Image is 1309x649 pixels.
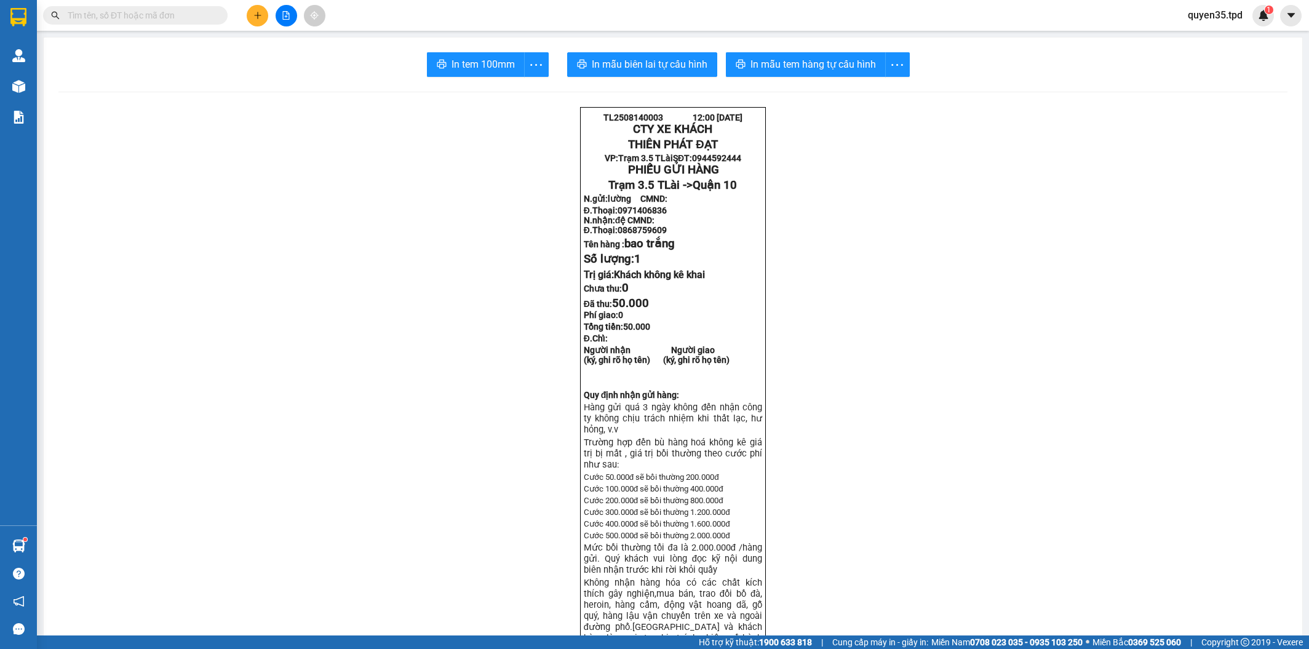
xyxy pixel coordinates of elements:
strong: VP: SĐT: [605,153,741,163]
span: PHIẾU GỬI HÀNG [628,163,719,177]
img: warehouse-icon [12,49,25,62]
sup: 1 [23,538,27,541]
span: In mẫu biên lai tự cấu hình [592,57,707,72]
strong: Đ.Thoại: [584,225,667,235]
span: quyen35.tpd [1178,7,1252,23]
button: caret-down [1280,5,1302,26]
span: more [886,57,909,73]
strong: 0708 023 035 - 0935 103 250 [970,637,1083,647]
span: ⚪️ [1086,640,1089,645]
span: more [525,57,548,73]
button: more [524,52,549,77]
img: icon-new-feature [1258,10,1269,21]
span: printer [437,59,447,71]
span: 0944592444 [692,153,741,163]
button: more [885,52,910,77]
strong: Quy định nhận gửi hàng: [584,390,680,400]
span: Cước 200.000đ sẽ bồi thường 800.000đ [584,496,723,505]
img: warehouse-icon [12,540,25,552]
span: [DATE] [717,113,742,122]
strong: N.nhận: [584,215,655,225]
span: 1 [634,252,641,266]
strong: Người nhận Người giao [584,345,715,355]
span: Mức bồi thường tối đa là 2.000.000đ /hàng gửi. Quý khách vui lòng đọc kỹ nội dung biên nhận trước... [584,542,762,575]
button: plus [247,5,268,26]
span: bao trắng [624,237,675,250]
span: 0868759609 [618,225,667,235]
span: Cung cấp máy in - giấy in: [832,635,928,649]
span: In mẫu tem hàng tự cấu hình [750,57,876,72]
span: Miền Nam [931,635,1083,649]
img: warehouse-icon [12,80,25,93]
span: 0 [622,281,629,295]
span: Quận 10 [693,178,737,192]
span: Trị giá: [584,269,705,281]
span: 12:00 [693,113,715,122]
span: Trường hợp đền bù hàng hoá không kê giá trị bị mất , giá trị bồi thường theo cước phí như sau: [584,437,762,470]
span: 50.000 [623,322,650,332]
span: search [51,11,60,20]
span: plus [253,11,262,20]
span: Hàng gửi quá 3 ngày không đến nhận công ty không chịu trách nhiệm khi thất lạc, hư hỏn... [584,402,762,435]
span: file-add [282,11,290,20]
span: Cước 50.000đ sẽ bồi thường 200.000đ [584,472,719,482]
span: 50.000 [612,297,649,310]
span: aim [310,11,319,20]
span: 0 [618,310,623,320]
img: solution-icon [12,111,25,124]
span: copyright [1241,638,1249,647]
strong: THIÊN PHÁT ĐẠT [628,138,717,151]
span: Số lượng: [584,252,641,266]
span: Đ.Chỉ: [584,333,608,343]
strong: Tên hàng : [584,239,675,249]
strong: Phí giao: [584,310,623,320]
button: printerIn mẫu tem hàng tự cấu hình [726,52,886,77]
span: Cước 300.000đ sẽ bồi thường 1.200.000đ [584,508,730,517]
sup: 1 [1265,6,1273,14]
span: caret-down [1286,10,1297,21]
span: question-circle [13,568,25,579]
span: Miền Bắc [1092,635,1181,649]
input: Tìm tên, số ĐT hoặc mã đơn [68,9,213,22]
strong: CTY XE KHÁCH [633,122,712,136]
span: | [821,635,823,649]
button: aim [304,5,325,26]
strong: N.gửi: [584,194,667,204]
span: Trạm 3.5 TLài [618,153,673,163]
span: In tem 100mm [452,57,515,72]
span: Trạm 3.5 TLài -> [608,178,737,192]
span: Cước 500.000đ sẽ bồi thường 2.000.000đ [584,531,730,540]
span: printer [736,59,746,71]
img: logo-vxr [10,8,26,26]
span: message [13,623,25,635]
strong: Đã thu: [584,299,649,309]
strong: 0369 525 060 [1128,637,1181,647]
button: file-add [276,5,297,26]
span: Khách không kê khai [614,269,705,281]
span: printer [577,59,587,71]
span: Cước 100.000đ sẽ bồi thường 400.000đ [584,484,723,493]
span: đệ CMND: [615,215,655,225]
button: printerIn mẫu biên lai tự cấu hình [567,52,717,77]
span: 0971406836 [618,205,667,215]
span: TL2508140003 [603,113,663,122]
button: printerIn tem 100mm [427,52,525,77]
span: notification [13,595,25,607]
span: Tổng tiền: [584,322,650,332]
span: | [1190,635,1192,649]
span: Cước 400.000đ sẽ bồi thường 1.600.000đ [584,519,730,528]
strong: 1900 633 818 [759,637,812,647]
span: 1 [1267,6,1271,14]
span: lường CMND: [608,194,667,204]
strong: Chưa thu: [584,284,629,293]
strong: (ký, ghi rõ họ tên) (ký, ghi rõ họ tên) [584,355,730,365]
span: Hỗ trợ kỹ thuật: [699,635,812,649]
strong: Đ.Thoại: [584,205,667,215]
